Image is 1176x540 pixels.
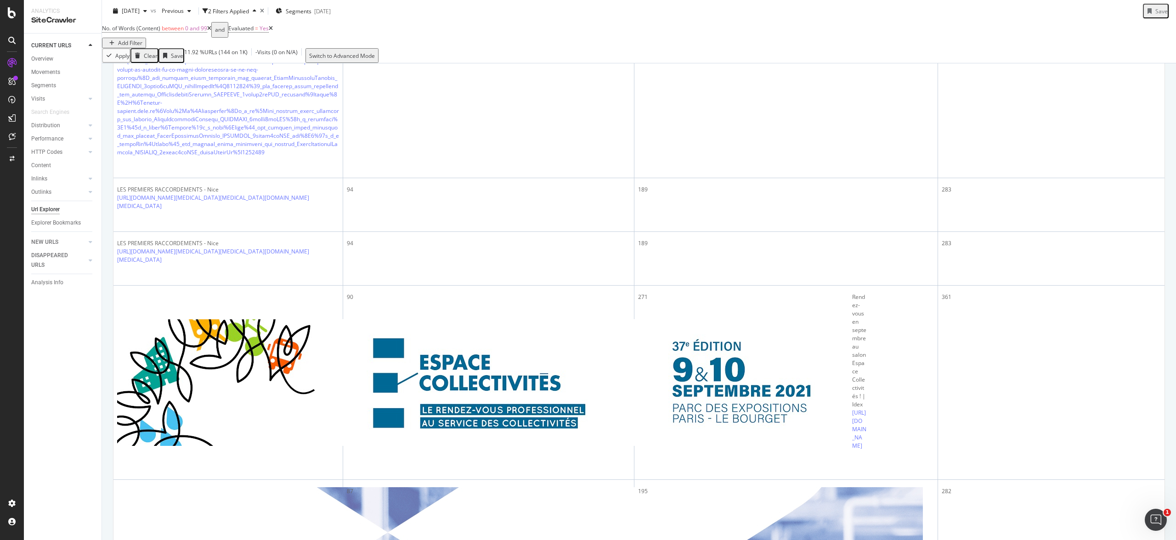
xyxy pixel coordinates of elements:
div: Segments [31,81,56,90]
div: 195 [638,487,934,495]
a: Segments [31,81,95,90]
div: NEW URLS [31,237,58,247]
a: CURRENT URLS [31,41,86,51]
a: Distribution [31,121,86,130]
div: 283 [942,186,1161,194]
button: Segments[DATE] [272,4,334,18]
div: Analytics [31,7,94,15]
button: Add Filter [102,38,146,48]
div: HTTP Codes [31,147,62,157]
a: [URL][DOMAIN_NAME] [852,409,866,450]
a: Movements [31,67,95,77]
div: 94 [347,186,630,194]
a: lorem://ipsumd-sitamet.cons.ad/eli/s/doeiusmodt/-/incid_utlaboree/5dolor9maGNA/aliquae/adminimv-q... [117,8,339,156]
a: Url Explorer [31,205,95,214]
a: Performance [31,134,86,144]
div: 189 [638,239,934,247]
span: between [162,24,184,32]
div: 11.92 % URLs ( 144 on 1K ) [184,48,248,63]
div: Save [1155,7,1168,15]
div: Switch to Advanced Mode [309,52,375,60]
div: Add Filter [118,39,142,47]
a: Explorer Bookmarks [31,218,95,228]
iframe: Intercom live chat [1145,509,1167,531]
button: 2 Filters Applied [203,4,260,18]
div: Analysis Info [31,278,63,287]
div: CURRENT URLS [31,41,71,51]
div: 2 Filters Applied [208,7,249,15]
div: Overview [31,54,53,64]
div: 282 [942,487,1161,495]
div: 271 [638,293,934,301]
div: Rendez-vous en septembre au salon Espace Collectivités ! | Idex [852,293,866,409]
div: LES PREMIERS RACCORDEMENTS - Nice [117,186,339,194]
span: Previous [158,7,184,15]
span: Segments [286,7,311,15]
a: Overview [31,54,95,64]
span: Evaluated [228,24,254,32]
img: main image [117,319,852,446]
div: times [260,8,264,14]
a: Visits [31,94,86,104]
div: Inlinks [31,174,47,184]
div: Search Engines [31,107,69,117]
button: and [211,22,228,38]
div: 361 [942,293,1161,301]
div: 90 [347,293,630,301]
div: Url Explorer [31,205,60,214]
div: Outlinks [31,187,51,197]
a: [URL][DOMAIN_NAME][MEDICAL_DATA][MEDICAL_DATA][DOMAIN_NAME][MEDICAL_DATA] [117,194,309,210]
div: Content [31,161,51,170]
a: NEW URLS [31,237,86,247]
div: - Visits ( 0 on N/A ) [255,48,298,63]
button: Save [1143,4,1169,18]
a: Search Engines [31,107,79,117]
a: HTTP Codes [31,147,86,157]
button: Switch to Advanced Mode [305,48,379,63]
div: Explorer Bookmarks [31,218,81,228]
div: Performance [31,134,63,144]
span: vs [151,6,158,14]
button: Apply [102,48,130,63]
div: 94 [347,239,630,247]
div: DISAPPEARED URLS [31,251,78,270]
button: Save [158,48,184,63]
div: LES PREMIERS RACCORDEMENTS - Nice [117,239,339,247]
a: DISAPPEARED URLS [31,251,86,270]
div: 283 [942,239,1161,247]
div: 189 [638,186,934,194]
button: Previous [158,4,195,18]
div: Save [171,52,183,60]
button: [DATE] [109,4,151,18]
span: No. of Words (Content) [102,24,160,32]
span: Yes [260,24,269,32]
div: Apply [115,52,130,60]
a: [URL][DOMAIN_NAME][MEDICAL_DATA][MEDICAL_DATA][DOMAIN_NAME][MEDICAL_DATA] [117,247,309,264]
a: Content [31,161,95,170]
a: Outlinks [31,187,86,197]
a: Analysis Info [31,278,95,287]
span: 0 and 99 [185,24,207,32]
div: Clear [144,52,158,60]
div: 87 [347,487,630,495]
span: = [255,24,258,32]
div: Movements [31,67,60,77]
div: and [215,23,225,36]
div: [DATE] [314,7,331,15]
div: SiteCrawler [31,15,94,26]
button: Clear [130,48,158,63]
span: 2025 Oct. 13th [122,7,140,15]
a: Inlinks [31,174,86,184]
div: Visits [31,94,45,104]
span: 1 [1164,509,1171,516]
div: Distribution [31,121,60,130]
